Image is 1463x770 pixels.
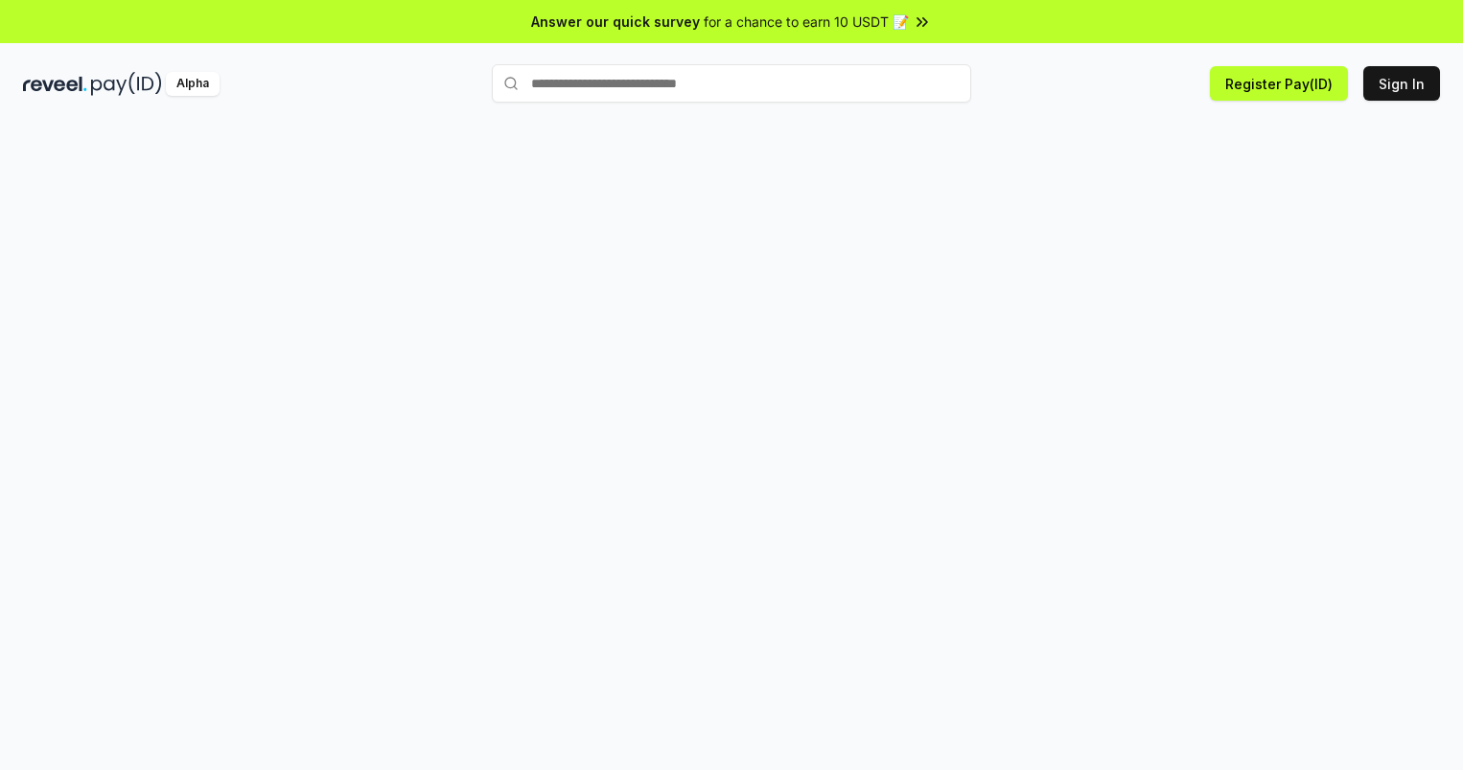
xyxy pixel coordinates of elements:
[166,72,220,96] div: Alpha
[91,72,162,96] img: pay_id
[704,12,909,32] span: for a chance to earn 10 USDT 📝
[23,72,87,96] img: reveel_dark
[1210,66,1348,101] button: Register Pay(ID)
[1363,66,1440,101] button: Sign In
[531,12,700,32] span: Answer our quick survey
